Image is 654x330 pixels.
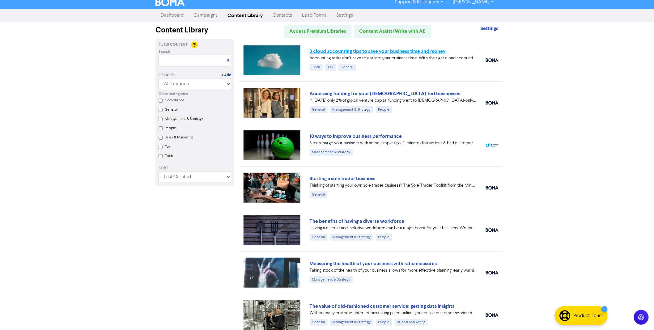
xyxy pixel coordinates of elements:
img: boma_accounting [486,271,499,275]
div: General [338,64,356,71]
div: Management & Strategy [330,319,373,326]
a: The value of old-fashioned customer service: getting data insights [310,303,455,309]
div: Management & Strategy [310,276,353,283]
div: General [310,234,328,241]
img: boma [486,186,499,190]
div: Having a diverse and inclusive workforce can be a major boost for your business. We list four of ... [310,225,477,231]
label: Tech [165,153,173,159]
iframe: Chat Widget [623,300,654,330]
a: Settings [331,9,358,22]
div: Supercharge your business with some simple tips. Eliminate distractions & bad customers, get a pl... [310,140,477,146]
div: People [376,106,392,113]
span: Search [159,49,170,55]
a: Starting a sole trader business [310,176,376,182]
img: boma [486,101,499,105]
img: boma [486,228,499,232]
div: Accounting tasks don’t have to eat into your business time. With the right cloud accounting softw... [310,55,477,61]
a: + Add [222,73,231,78]
div: Tax [325,64,336,71]
div: Management & Strategy [330,234,373,241]
label: Sales & Marketing [165,135,193,140]
div: Management & Strategy [330,106,373,113]
div: Global categories [159,91,231,97]
strong: Settings [481,25,499,32]
div: Filter Content [159,42,231,48]
a: Dashboard [155,9,189,22]
div: Tech [310,64,323,71]
label: General [165,107,178,112]
a: Content Assist (Write with AI) [354,25,431,38]
a: Campaigns [189,9,223,22]
a: 3 cloud accounting tips to save your business time and money [310,48,446,54]
div: In 2024 only 2% of global venture capital funding went to female-only founding teams. We highligh... [310,97,477,104]
label: People [165,125,176,131]
a: Contacts [268,9,297,22]
div: Sales & Marketing [395,319,428,326]
label: Tax [165,144,171,150]
a: Accessing funding for your [DEMOGRAPHIC_DATA]-led businesses [310,91,461,97]
div: General [310,106,328,113]
a: Measuring the health of your business with ratio measures [310,260,437,267]
a: Settings [481,26,499,31]
a: Lead Forms [297,9,331,22]
a: 10 ways to improve business performance [310,133,402,139]
div: General [310,191,328,198]
img: boma_accounting [486,58,499,62]
img: boma [486,313,499,317]
div: With so many customer interactions taking place online, your online customer service has to be fi... [310,310,477,316]
img: spotlight [486,143,499,147]
div: General [310,319,328,326]
div: Content Library [155,25,234,36]
div: Taking stock of the health of your business allows for more effective planning, early warning abo... [310,267,477,274]
label: Compliance [165,98,185,103]
div: Thinking of starting your own sole trader business? The Sole Trader Toolkit from the Ministry of ... [310,182,477,189]
div: Sort [159,166,231,171]
a: The benefits of having a diverse workforce [310,218,405,224]
div: People [376,234,392,241]
a: Access Premium Libraries [284,25,352,38]
div: Libraries [159,73,176,78]
label: Management & Strategy [165,116,203,122]
a: X [227,58,230,63]
div: People [376,319,392,326]
div: Management & Strategy [310,149,353,156]
a: Content Library [223,9,268,22]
